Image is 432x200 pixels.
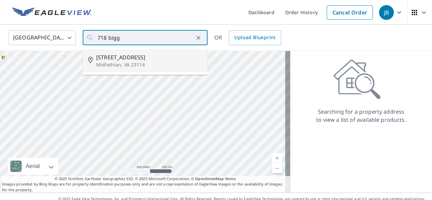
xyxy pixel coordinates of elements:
a: Cancel Order [327,5,373,20]
img: EV Logo [12,7,92,18]
div: Aerial [24,158,42,175]
span: © 2025 TomTom, Earthstar Geographics SIO, © 2025 Microsoft Corporation, © [55,176,236,182]
div: Aerial [8,158,58,175]
a: OpenStreetMap [195,176,223,181]
p: Midlothian, VA 23114 [96,61,202,68]
button: Clear [194,33,203,42]
span: [STREET_ADDRESS] [96,53,202,61]
input: Search by address or latitude-longitude [98,28,194,47]
div: JB [379,5,394,20]
p: Searching for a property address to view a list of available products. [316,108,406,124]
div: [GEOGRAPHIC_DATA] [8,28,76,47]
div: OR [214,30,281,45]
a: Current Level 5, Zoom In [272,153,282,163]
a: Terms [225,176,236,181]
a: Upload Blueprint [229,30,281,45]
span: Upload Blueprint [234,33,275,42]
a: Current Level 5, Zoom Out [272,163,282,173]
